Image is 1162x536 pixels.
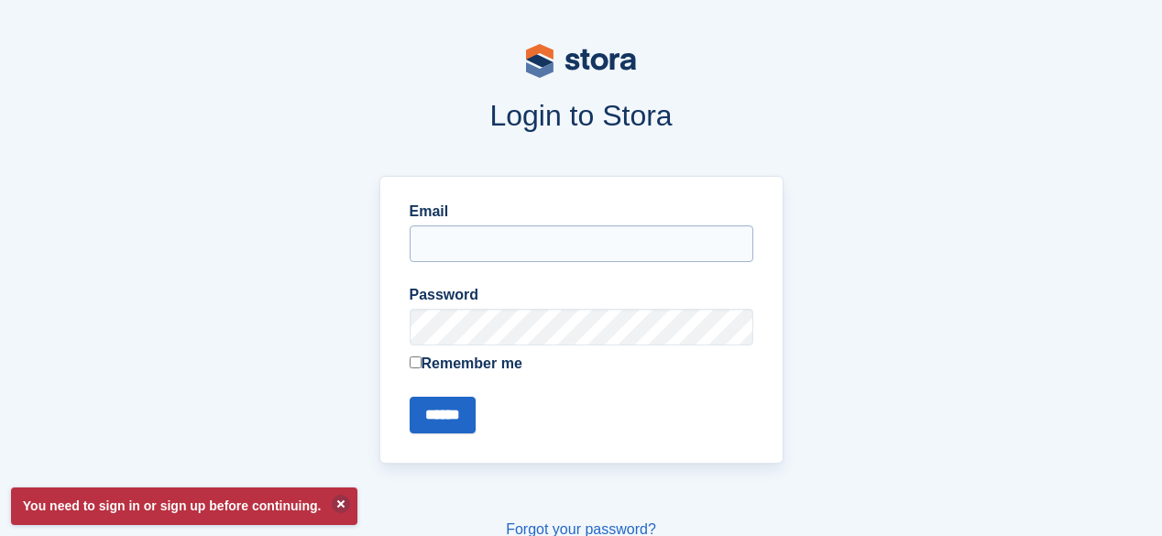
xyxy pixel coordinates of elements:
label: Email [410,201,753,223]
label: Password [410,284,753,306]
img: stora-logo-53a41332b3708ae10de48c4981b4e9114cc0af31d8433b30ea865607fb682f29.svg [526,44,636,78]
h1: Login to Stora [81,99,1081,132]
p: You need to sign in or sign up before continuing. [11,487,357,525]
label: Remember me [410,353,753,375]
input: Remember me [410,356,422,368]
